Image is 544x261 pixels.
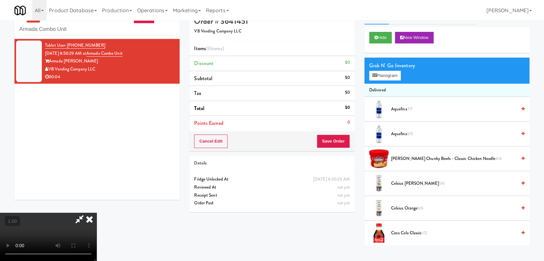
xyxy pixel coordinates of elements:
[407,131,413,137] span: 5/5
[391,130,517,138] span: Aquafina
[194,119,223,127] span: Points Earned
[45,57,175,65] div: Armada [PERSON_NAME]
[345,104,350,112] div: $0
[45,42,105,49] a: Tablet User· [PHONE_NUMBER]
[194,191,350,200] div: Receipt Sent
[389,130,525,138] div: Aquafina5/5
[369,32,392,43] button: Hide
[86,50,123,57] a: Armada Combo Unit
[19,23,175,35] input: Search vision orders
[395,32,434,43] button: New Window
[391,204,517,212] span: Celsius Orange
[45,73,175,81] div: 00:04
[194,75,212,82] span: Subtotal
[422,230,427,236] span: 1/2
[391,155,517,163] span: [PERSON_NAME] Chunky Bowls - Classic Chicken Noodle
[407,106,412,112] span: 7/7
[65,42,105,48] span: · [PHONE_NUMBER]
[369,61,525,70] div: Grab N' Go Inventory
[439,180,445,186] span: 5/6
[194,89,201,97] span: Tax
[337,184,350,190] span: not yet
[369,71,401,80] button: Planogram
[194,60,213,67] span: Discount
[389,204,525,212] div: Celsius Orange6/6
[364,84,530,97] li: Delivered
[391,180,517,188] span: Celsius [PERSON_NAME]
[417,205,423,211] span: 6/6
[211,45,222,52] ng-pluralize: items
[194,135,228,148] button: Cancel Edit
[345,59,350,67] div: $0
[194,29,350,34] h5: VB Vending Company LLC
[345,74,350,82] div: $0
[345,89,350,97] div: $0
[389,155,525,163] div: [PERSON_NAME] Chunky Bowls - Classic Chicken Noodle4/4
[194,199,350,207] div: Order Paid
[391,229,517,237] span: Coca Cola Classic
[337,192,350,198] span: not yet
[194,183,350,191] div: Reviewed At
[389,180,525,188] div: Celsius [PERSON_NAME]5/6
[389,105,525,113] div: Aquafina7/7
[14,5,26,16] img: Micromart
[317,135,350,148] button: Save Order
[45,50,86,56] span: [DATE] 8:50:29 AM at
[495,155,502,162] span: 4/4
[45,65,175,73] div: VB Vending Company LLC
[194,45,224,52] span: Items
[194,17,350,25] h4: Order # 3641451
[194,175,350,183] div: Fridge Unlocked At
[206,45,224,52] span: (0 )
[391,105,517,113] span: Aquafina
[194,105,204,112] span: Total
[313,175,350,183] div: [DATE] 8:50:29 AM
[194,159,350,167] div: Details
[337,200,350,206] span: not yet
[14,39,180,84] li: Tablet User· [PHONE_NUMBER][DATE] 8:50:29 AM atArmada Combo UnitArmada [PERSON_NAME]VB Vending Co...
[347,118,350,126] div: 0
[389,229,525,237] div: Coca Cola Classic1/2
